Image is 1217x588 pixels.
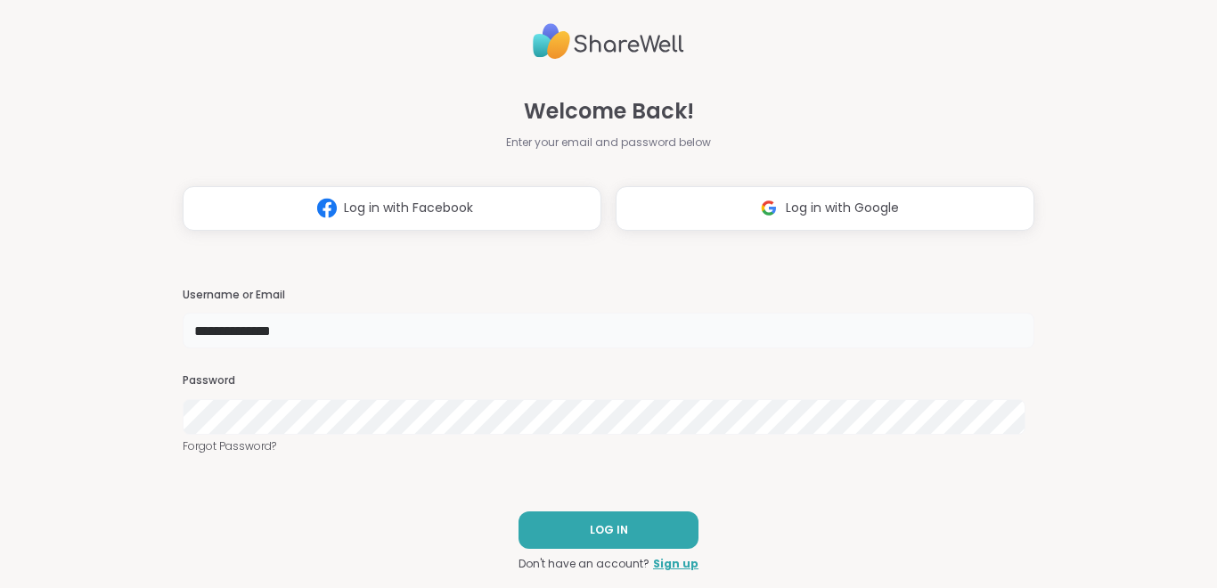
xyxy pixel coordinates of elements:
span: Welcome Back! [524,95,694,127]
button: Log in with Facebook [183,186,601,231]
img: ShareWell Logomark [310,192,344,225]
img: ShareWell Logo [533,16,684,67]
span: Log in with Google [786,199,899,217]
a: Forgot Password? [183,438,1034,454]
h3: Password [183,373,1034,388]
img: ShareWell Logomark [752,192,786,225]
h3: Username or Email [183,288,1034,303]
span: LOG IN [590,522,628,538]
span: Enter your email and password below [506,135,711,151]
button: Log in with Google [616,186,1034,231]
span: Log in with Facebook [344,199,473,217]
span: Don't have an account? [519,556,649,572]
a: Sign up [653,556,698,572]
button: LOG IN [519,511,698,549]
